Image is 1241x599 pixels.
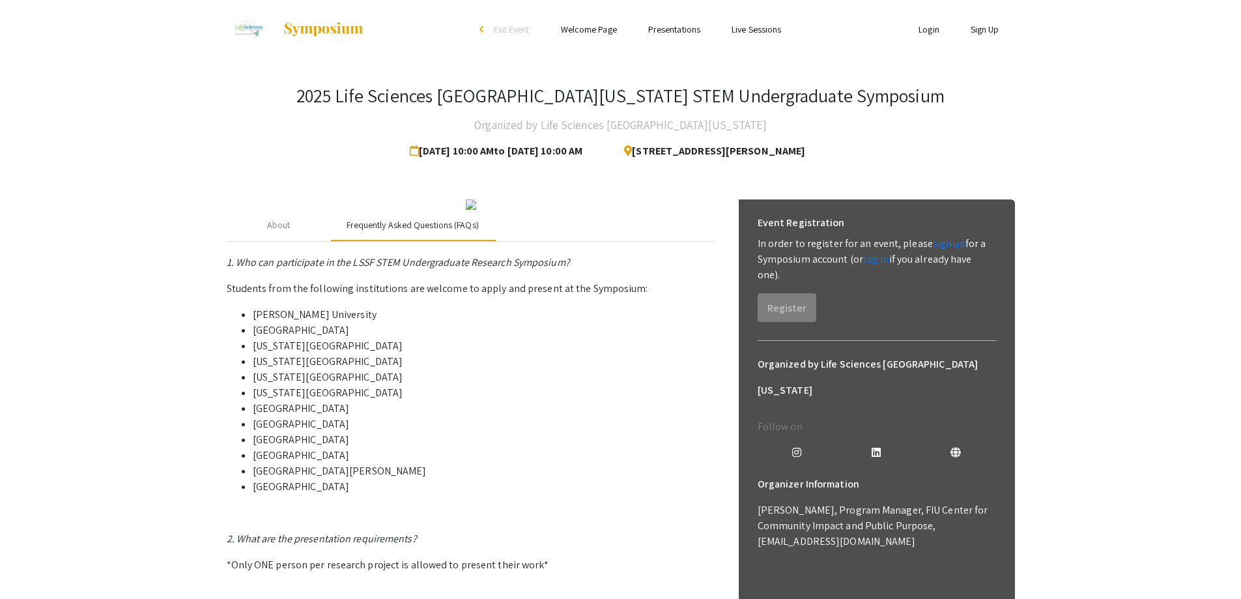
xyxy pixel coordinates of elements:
h6: Organizer Information [758,471,996,497]
p: Follow on [758,419,996,435]
li: [PERSON_NAME] University [253,307,715,323]
span: [STREET_ADDRESS][PERSON_NAME] [614,138,805,164]
li: [GEOGRAPHIC_DATA] [253,416,715,432]
h6: Event Registration [758,210,845,236]
p: *Only ONE person per research project is allowed to present their work* [227,557,715,573]
a: Presentations [648,23,700,35]
p: Students from the following institutions are welcome to apply and present at the Symposium: [227,281,715,297]
div: Frequently Asked Questions (FAQs) [347,218,479,232]
iframe: Chat [10,540,55,589]
p: [PERSON_NAME], Program Manager, FIU Center for Community Impact and Public Purpose, [EMAIL_ADDRES... [758,503,996,549]
a: Sign Up [971,23,999,35]
span: Exit Event [494,23,530,35]
h4: Organized by Life Sciences [GEOGRAPHIC_DATA][US_STATE] [474,112,766,138]
li: [GEOGRAPHIC_DATA] [253,401,715,416]
li: [GEOGRAPHIC_DATA][PERSON_NAME] [253,463,715,479]
img: 2025 Life Sciences South Florida STEM Undergraduate Symposium [227,13,270,46]
li: [US_STATE][GEOGRAPHIC_DATA] [253,338,715,354]
div: About [267,218,291,232]
img: 32153a09-f8cb-4114-bf27-cfb6bc84fc69.png [466,199,476,210]
h3: 2025 Life Sciences [GEOGRAPHIC_DATA][US_STATE] STEM Undergraduate Symposium [296,85,945,107]
li: [GEOGRAPHIC_DATA] [253,323,715,338]
li: [US_STATE][GEOGRAPHIC_DATA] [253,354,715,370]
li: [US_STATE][GEOGRAPHIC_DATA] [253,370,715,385]
a: sign up [933,237,965,250]
li: [US_STATE][GEOGRAPHIC_DATA] [253,385,715,401]
a: Live Sessions [732,23,781,35]
img: Symposium by ForagerOne [283,22,364,37]
em: 2. What are the presentation requirements? [227,532,417,546]
p: In order to register for an event, please for a Symposium account (or if you already have one). [758,236,996,283]
li: [GEOGRAPHIC_DATA] [253,448,715,463]
span: [DATE] 10:00 AM to [DATE] 10:00 AM [410,138,588,164]
div: arrow_back_ios [479,25,487,33]
em: 1. Who can participate in the LSSF STEM Undergraduate Research Symposium? [227,256,570,269]
a: log in [863,252,889,266]
h6: Organized by Life Sciences [GEOGRAPHIC_DATA][US_STATE] [758,351,996,403]
a: 2025 Life Sciences South Florida STEM Undergraduate Symposium [227,13,365,46]
li: [GEOGRAPHIC_DATA] [253,479,715,495]
a: Welcome Page [561,23,617,35]
button: Register [758,293,816,322]
li: [GEOGRAPHIC_DATA] [253,432,715,448]
a: Login [919,23,939,35]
